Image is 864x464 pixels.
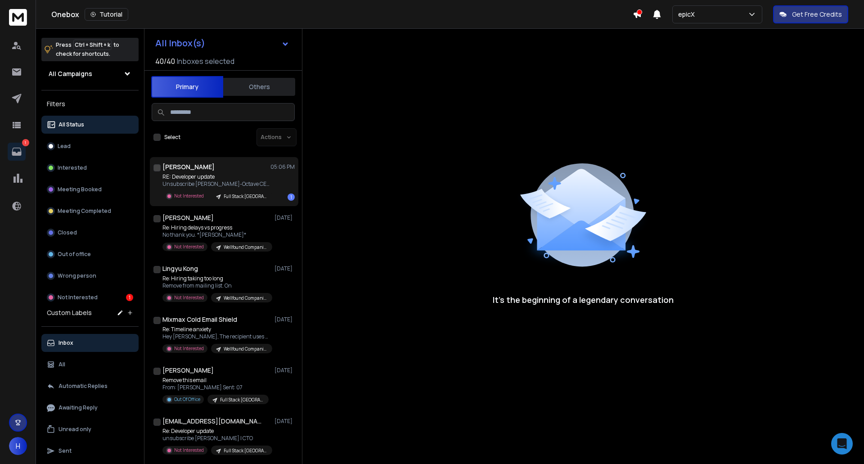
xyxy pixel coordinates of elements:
[58,426,91,433] p: Unread only
[8,143,26,161] a: 1
[58,143,71,150] p: Lead
[41,288,139,306] button: Not Interested1
[41,399,139,417] button: Awaiting Reply
[9,437,27,455] button: H
[174,243,204,250] p: Not Interested
[162,264,198,273] h1: Lingyu Kong
[49,69,92,78] h1: All Campaigns
[155,56,175,67] span: 40 / 40
[41,137,139,155] button: Lead
[58,294,98,301] p: Not Interested
[162,377,269,384] p: Remove this email
[85,8,128,21] button: Tutorial
[224,244,267,251] p: Wellfound Companies US Region
[58,164,87,171] p: Interested
[155,39,205,48] h1: All Inbox(s)
[224,447,267,454] p: Full Stack [GEOGRAPHIC_DATA]/[GEOGRAPHIC_DATA]
[773,5,848,23] button: Get Free Credits
[22,139,29,146] p: 1
[41,377,139,395] button: Automatic Replies
[162,417,261,426] h1: [EMAIL_ADDRESS][DOMAIN_NAME]
[162,213,214,222] h1: [PERSON_NAME]
[41,267,139,285] button: Wrong person
[274,316,295,323] p: [DATE]
[162,326,270,333] p: Re: Timeline anxiety
[126,294,133,301] div: 1
[274,367,295,374] p: [DATE]
[41,245,139,263] button: Out of office
[162,435,270,442] p: unsubscribe [PERSON_NAME] | CTO
[162,333,270,340] p: Hey [PERSON_NAME], The recipient uses Mixmax
[174,345,204,352] p: Not Interested
[162,173,270,180] p: RE: Developer update
[162,180,270,188] p: Unsubscribe [PERSON_NAME]-Octave CEO [GEOGRAPHIC_DATA]:
[224,193,267,200] p: Full Stack [GEOGRAPHIC_DATA]/[GEOGRAPHIC_DATA]
[274,214,295,221] p: [DATE]
[288,194,295,201] div: 1
[41,442,139,460] button: Sent
[58,383,108,390] p: Automatic Replies
[274,265,295,272] p: [DATE]
[177,56,234,67] h3: Inboxes selected
[58,229,77,236] p: Closed
[162,384,269,391] p: From: [PERSON_NAME] Sent: 07
[58,339,73,347] p: Inbox
[162,275,270,282] p: Re: Hiring taking too long
[58,207,111,215] p: Meeting Completed
[678,10,698,19] p: epicX
[41,202,139,220] button: Meeting Completed
[58,404,98,411] p: Awaiting Reply
[174,294,204,301] p: Not Interested
[41,334,139,352] button: Inbox
[41,65,139,83] button: All Campaigns
[73,40,112,50] span: Ctrl + Shift + k
[162,428,270,435] p: Re: Developer update
[47,308,92,317] h3: Custom Labels
[58,121,84,128] p: All Status
[41,420,139,438] button: Unread only
[831,433,853,455] div: Open Intercom Messenger
[162,366,214,375] h1: [PERSON_NAME]
[164,134,180,141] label: Select
[151,76,223,98] button: Primary
[162,315,237,324] h1: Mixmax Cold Email Shield
[41,356,139,374] button: All
[224,346,267,352] p: Wellfound Companies US Region
[174,447,204,454] p: Not Interested
[41,116,139,134] button: All Status
[162,282,270,289] p: Remove from mailing list. On
[58,447,72,455] p: Sent
[493,293,674,306] p: It’s the beginning of a legendary conversation
[41,180,139,198] button: Meeting Booked
[174,396,200,403] p: Out Of Office
[41,98,139,110] h3: Filters
[792,10,842,19] p: Get Free Credits
[51,8,633,21] div: Onebox
[220,396,263,403] p: Full Stack [GEOGRAPHIC_DATA]/[GEOGRAPHIC_DATA]
[162,224,270,231] p: Re: Hiring delays vs progress
[162,231,270,239] p: No thank you. *[PERSON_NAME]*
[174,193,204,199] p: Not Interested
[224,295,267,302] p: Wellfound Companies US Region
[56,41,119,59] p: Press to check for shortcuts.
[58,186,102,193] p: Meeting Booked
[270,163,295,171] p: 05:06 PM
[274,418,295,425] p: [DATE]
[41,159,139,177] button: Interested
[41,224,139,242] button: Closed
[162,162,215,171] h1: [PERSON_NAME]
[58,251,91,258] p: Out of office
[58,272,96,279] p: Wrong person
[58,361,65,368] p: All
[148,34,297,52] button: All Inbox(s)
[223,77,295,97] button: Others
